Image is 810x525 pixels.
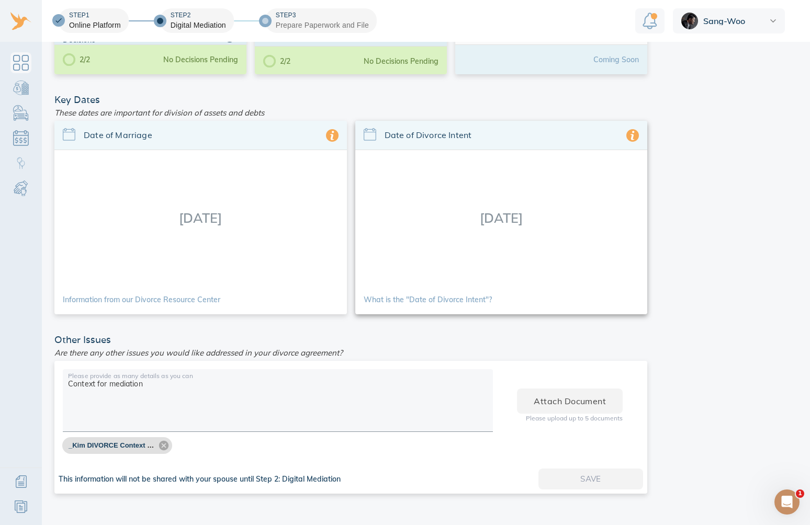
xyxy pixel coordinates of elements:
[69,11,121,20] div: Step 1
[796,489,804,498] span: 1
[534,394,606,408] span: Attach Document
[364,296,492,303] a: What is the "Date of Divorce Intent"?
[50,345,651,361] div: Are there any other issues you would like addressed in your divorce agreement?
[59,475,341,483] div: This information will not be shared with your spouse until Step 2: Digital Mediation
[10,153,31,174] a: Child Custody & Parenting
[774,489,800,515] iframe: Intercom live chat
[517,414,623,421] p: Please upload up to 5 documents
[50,95,651,105] div: Key Dates
[84,129,326,141] span: Date of Marriage
[10,77,31,98] a: Bank Accounts & Investments
[10,471,31,492] a: Additional Information
[10,178,31,199] a: Child & Spousal Support
[69,20,121,30] div: Online Platform
[63,29,223,43] div: School, Health Care and Other Welfare Decisions
[364,58,438,65] div: No Decisions Pending
[171,20,226,30] div: Digital Mediation
[10,128,31,149] a: Debts & Obligations
[63,296,220,303] a: Information from our Divorce Resource Center
[63,53,90,66] div: 2/2
[68,373,488,431] textarea: Context for mediation
[703,17,767,25] span: Sang-Woo
[171,11,226,20] div: Step 2
[385,129,627,141] span: Date of Divorce Intent
[517,389,623,414] button: Attach Document
[276,11,369,20] div: Step 3
[10,52,31,73] a: Dashboard
[593,56,639,63] div: Coming Soon
[10,496,31,517] a: Resources
[770,19,777,22] img: dropdown.svg
[10,102,31,123] a: Personal Possessions
[62,437,172,454] div: _Kim DIVORCE Context DECREE .pdf
[355,150,648,285] div: [DATE]
[681,13,698,29] img: ACg8ocLZX3c_fMFdo8OLEAo5qI2MvNu4Lmc2BRblAEFuXMOH64LAzoIsEA=s96-c
[69,441,190,449] a: _Kim DIVORCE Context DECREE .pdf
[643,13,657,29] img: Notification
[50,105,651,121] div: These dates are important for division of assets and debts
[68,373,193,379] label: Please provide as many details as you can
[263,55,290,67] div: 2/2
[54,150,347,285] div: [DATE]
[276,20,369,30] div: Prepare Paperwork and File
[163,56,238,63] div: No Decisions Pending
[50,335,651,345] div: Other Issues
